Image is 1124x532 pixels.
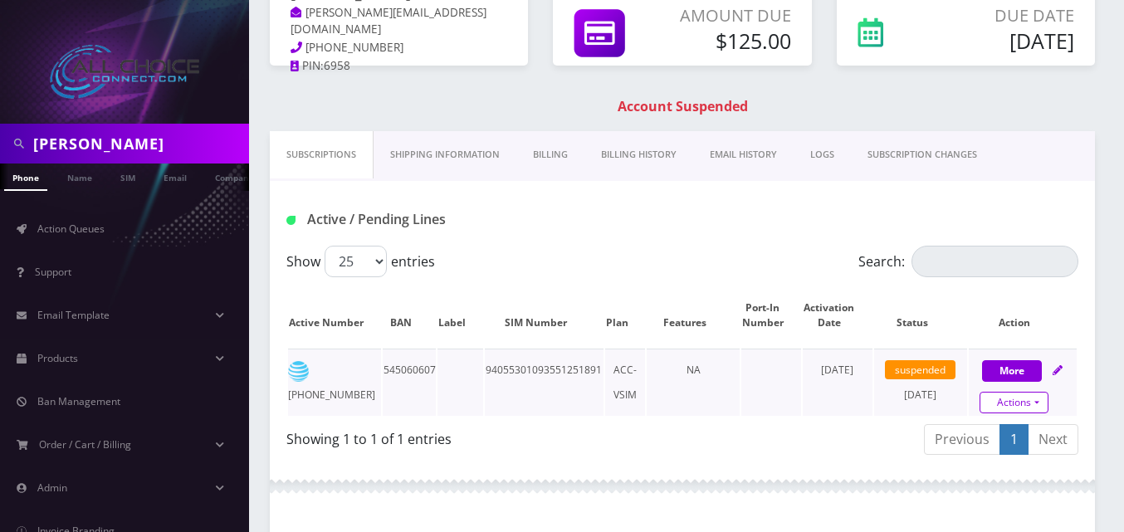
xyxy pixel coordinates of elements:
[383,284,437,347] th: BAN: activate to sort column ascending
[37,394,120,408] span: Ban Management
[885,360,955,379] span: suspended
[291,5,486,38] a: [PERSON_NAME][EMAIL_ADDRESS][DOMAIN_NAME]
[325,246,387,277] select: Showentries
[324,58,350,73] span: 6958
[999,424,1029,455] a: 1
[35,265,71,279] span: Support
[155,164,195,189] a: Email
[383,349,437,416] td: 545060607
[874,349,967,416] td: [DATE]
[874,284,967,347] th: Status: activate to sort column ascending
[675,3,791,28] p: Amount Due
[605,349,645,416] td: ACC-VSIM
[675,28,791,53] h5: $125.00
[286,216,296,225] img: Active / Pending Lines
[4,164,47,191] a: Phone
[911,246,1078,277] input: Search:
[647,349,740,416] td: NA
[286,246,435,277] label: Show entries
[858,246,1078,277] label: Search:
[821,363,853,377] span: [DATE]
[37,351,78,365] span: Products
[741,284,801,347] th: Port-In Number: activate to sort column ascending
[270,131,374,178] a: Subscriptions
[33,128,245,159] input: Search in Company
[37,481,67,495] span: Admin
[516,131,584,178] a: Billing
[437,284,482,347] th: Label: activate to sort column ascending
[938,28,1074,53] h5: [DATE]
[1028,424,1078,455] a: Next
[112,164,144,189] a: SIM
[803,284,872,347] th: Activation Date: activate to sort column ascending
[286,422,670,449] div: Showing 1 to 1 of 1 entries
[305,40,403,55] span: [PHONE_NUMBER]
[288,284,381,347] th: Active Number: activate to sort column ascending
[374,131,516,178] a: Shipping Information
[851,131,994,178] a: SUBSCRIPTION CHANGES
[59,164,100,189] a: Name
[207,164,262,189] a: Company
[982,360,1042,382] button: More
[794,131,851,178] a: LOGS
[286,212,534,227] h1: Active / Pending Lines
[693,131,794,178] a: EMAIL HISTORY
[288,361,309,382] img: at&t.png
[37,308,110,322] span: Email Template
[605,284,645,347] th: Plan: activate to sort column ascending
[647,284,740,347] th: Features: activate to sort column ascending
[969,284,1077,347] th: Action: activate to sort column ascending
[50,45,199,99] img: All Choice Connect
[485,284,604,347] th: SIM Number: activate to sort column ascending
[39,437,131,451] span: Order / Cart / Billing
[485,349,604,416] td: 94055301093551251891
[274,99,1091,115] h1: Account Suspended
[980,392,1048,413] a: Actions
[584,131,693,178] a: Billing History
[938,3,1074,28] p: Due Date
[288,349,381,416] td: [PHONE_NUMBER]
[924,424,1000,455] a: Previous
[291,58,324,75] a: PIN:
[37,222,105,236] span: Action Queues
